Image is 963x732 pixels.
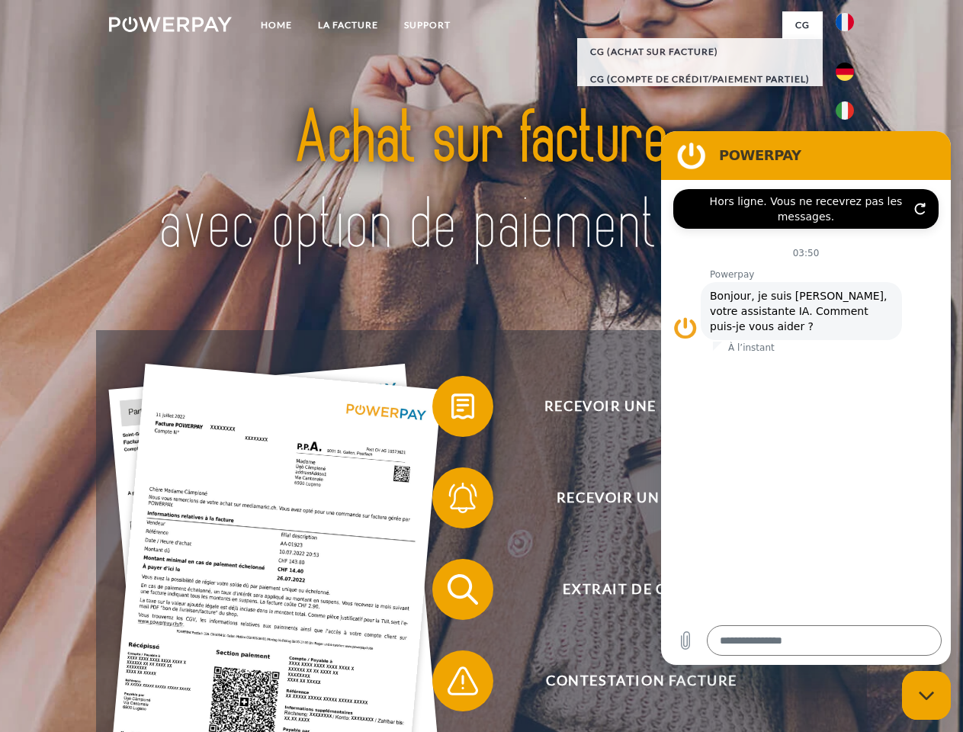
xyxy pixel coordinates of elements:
[836,101,854,120] img: it
[432,376,829,437] button: Recevoir une facture ?
[305,11,391,39] a: LA FACTURE
[444,387,482,425] img: qb_bill.svg
[902,671,951,720] iframe: Bouton de lancement de la fenêtre de messagerie, conversation en cours
[454,559,828,620] span: Extrait de compte
[248,11,305,39] a: Home
[444,662,482,700] img: qb_warning.svg
[661,131,951,665] iframe: Fenêtre de messagerie
[577,38,823,66] a: CG (achat sur facture)
[454,650,828,711] span: Contestation Facture
[836,63,854,81] img: de
[146,73,817,292] img: title-powerpay_fr.svg
[454,467,828,528] span: Recevoir un rappel?
[444,570,482,608] img: qb_search.svg
[454,376,828,437] span: Recevoir une facture ?
[432,467,829,528] button: Recevoir un rappel?
[782,11,823,39] a: CG
[577,66,823,93] a: CG (Compte de crédit/paiement partiel)
[836,13,854,31] img: fr
[391,11,464,39] a: Support
[109,17,232,32] img: logo-powerpay-white.svg
[432,650,829,711] button: Contestation Facture
[444,479,482,517] img: qb_bell.svg
[432,559,829,620] button: Extrait de compte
